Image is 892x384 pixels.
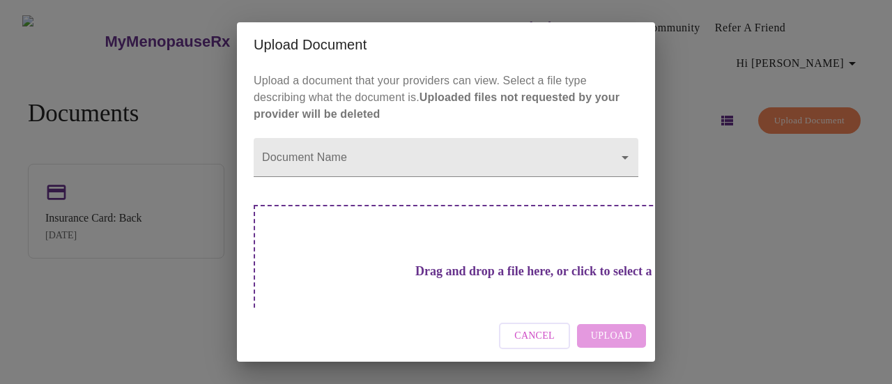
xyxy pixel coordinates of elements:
[254,72,638,123] p: Upload a document that your providers can view. Select a file type describing what the document is.
[254,138,638,177] div: ​
[514,328,555,345] span: Cancel
[351,264,736,279] h3: Drag and drop a file here, or click to select a file
[254,91,620,120] strong: Uploaded files not requested by your provider will be deleted
[499,323,570,350] button: Cancel
[254,33,638,56] h2: Upload Document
